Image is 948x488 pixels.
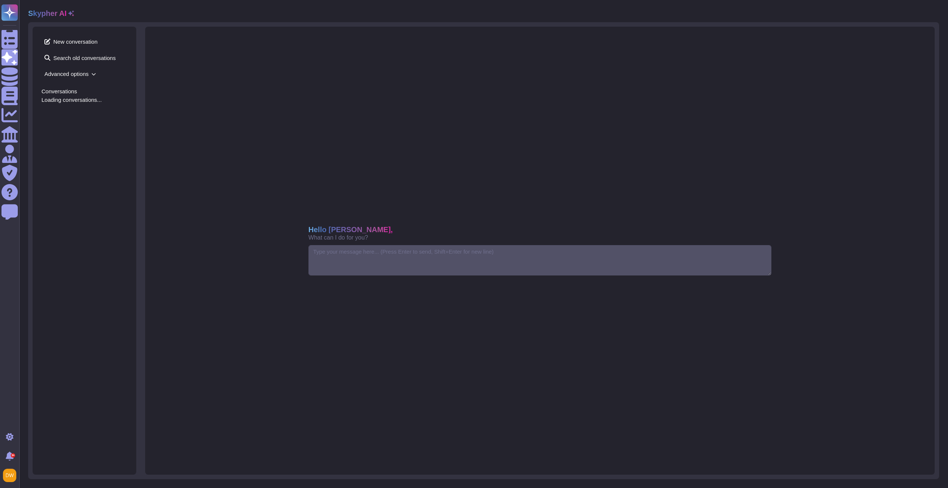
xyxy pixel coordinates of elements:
[41,97,127,103] div: Loading conversations...
[11,453,15,458] div: 9+
[28,9,67,18] h2: Skypher AI
[3,469,16,482] img: user
[308,226,393,233] span: Hello [PERSON_NAME],
[41,68,127,80] span: Advanced options
[41,52,127,64] span: Search old conversations
[41,88,127,94] div: Conversations
[308,235,368,241] span: What can I do for you?
[41,36,127,47] span: New conversation
[1,467,21,484] button: user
